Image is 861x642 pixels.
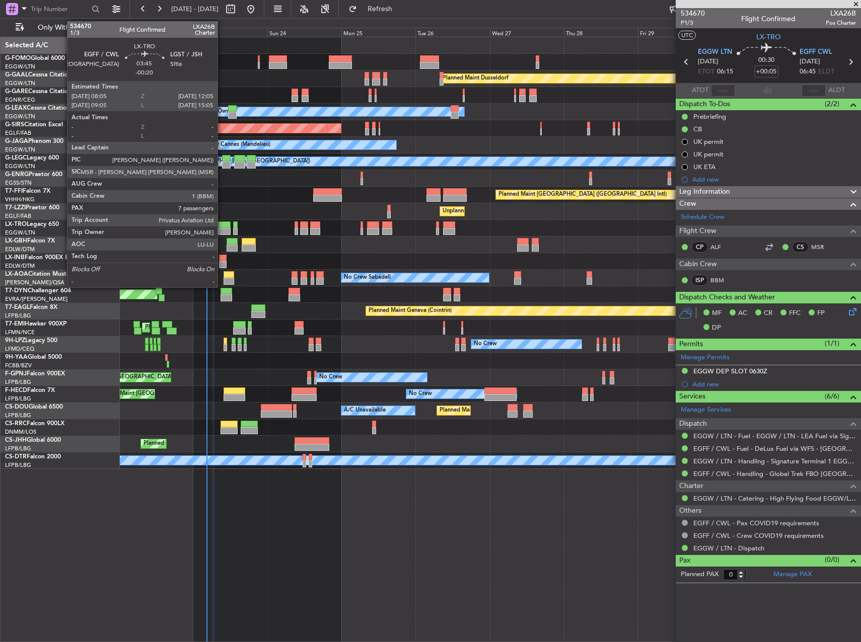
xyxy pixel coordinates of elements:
[5,378,31,386] a: LFPB/LBG
[691,242,708,253] div: CP
[31,2,89,17] input: Trip Number
[693,150,724,158] div: UK permit
[344,403,386,418] div: A/C Unavailable
[490,28,564,37] div: Wed 27
[143,436,302,451] div: Planned Maint [GEOGRAPHIC_DATA] ([GEOGRAPHIC_DATA])
[5,271,77,277] a: LX-AOACitation Mustang
[679,480,703,492] span: Charter
[5,229,35,236] a: EGGW/LTN
[145,320,229,335] div: Planned Maint [PERSON_NAME]
[693,367,767,375] div: EGGW DEP SLOT 0630Z
[5,428,36,436] a: DNMM/LOS
[693,457,856,465] a: EGGW / LTN - Handling - Signature Terminal 1 EGGW / LTN
[11,20,109,36] button: Only With Activity
[5,387,27,393] span: F-HECD
[5,295,67,303] a: EVRA/[PERSON_NAME]
[359,6,401,13] span: Refresh
[5,55,31,61] span: G-FOMO
[679,555,690,567] span: Pax
[693,544,764,552] a: EGGW / LTN - Dispatch
[825,391,839,402] span: (6/6)
[679,99,730,110] span: Dispatch To-Dos
[5,454,61,460] a: CS-DTRFalcon 2000
[5,304,57,310] a: T7-EAGLFalcon 8X
[5,212,31,220] a: EGLF/FAB
[5,255,85,261] a: LX-INBFalcon 900EX EASy II
[811,243,834,252] a: MSR
[679,505,701,517] span: Others
[5,89,88,95] a: G-GARECessna Citation XLS+
[5,304,30,310] span: T7-EAGL
[698,47,732,57] span: EGGW LTN
[693,137,724,146] div: UK permit
[369,303,452,318] div: Planned Maint Geneva (Cointrin)
[5,63,35,70] a: EGGW/LTN
[5,321,25,327] span: T7-EMI
[692,380,856,388] div: Add new
[692,175,856,184] div: Add new
[764,308,772,318] span: CR
[5,188,23,194] span: T7-FFI
[800,67,816,77] span: 06:45
[193,28,267,37] div: Sat 23
[679,339,703,350] span: Permits
[693,531,824,540] a: EGFF / CWL - Crew COVID19 requirements
[712,308,722,318] span: MF
[267,28,341,37] div: Sun 24
[692,86,708,96] span: ATOT
[443,71,509,86] div: Planned Maint Dusseldorf
[5,122,63,128] a: G-SIRSCitation Excel
[5,461,31,469] a: LFPB/LBG
[5,79,35,87] a: EGGW/LTN
[756,32,781,42] span: LX-TRO
[5,437,61,443] a: CS-JHHGlobal 6000
[693,125,702,133] div: CB
[738,308,747,318] span: AC
[119,28,193,37] div: Fri 22
[5,138,28,144] span: G-JAGA
[5,246,35,253] a: EDLW/DTM
[344,270,391,285] div: No Crew Sabadell
[5,454,27,460] span: CS-DTR
[5,238,27,244] span: LX-GBH
[693,494,856,503] a: EGGW / LTN - Catering - High Flying Food EGGW/LTN
[5,221,27,227] span: LX-TRO
[679,186,730,198] span: Leg Information
[681,212,725,222] a: Schedule Crew
[825,554,839,565] span: (0/0)
[5,188,50,194] a: T7-FFIFalcon 7X
[711,85,735,97] input: --:--
[5,371,27,377] span: F-GPNJ
[717,67,733,77] span: 06:15
[693,112,726,121] div: Prebriefing
[409,386,432,402] div: No Crew
[5,163,35,170] a: EGGW/LTN
[440,403,598,418] div: Planned Maint [GEOGRAPHIC_DATA] ([GEOGRAPHIC_DATA])
[818,67,834,77] span: ELDT
[415,28,489,37] div: Tue 26
[678,31,696,40] button: UTC
[5,445,31,452] a: LFPB/LBG
[5,155,27,161] span: G-LEGC
[26,24,106,31] span: Only With Activity
[5,122,24,128] span: G-SIRS
[693,519,819,527] a: EGFF / CWL - Pax COVID19 requirements
[5,395,31,403] a: LFPB/LBG
[693,469,856,478] a: EGFF / CWL - Handling - Global Trek FBO [GEOGRAPHIC_DATA] EGFF / CWL
[344,1,404,17] button: Refresh
[5,338,25,344] span: 9H-LPZ
[691,275,708,286] div: ISP
[5,271,28,277] span: LX-AOA
[5,354,28,360] span: 9H-YAA
[443,204,608,219] div: Unplanned Maint [GEOGRAPHIC_DATA] ([GEOGRAPHIC_DATA])
[147,154,310,169] div: A/C Unavailable [GEOGRAPHIC_DATA] ([GEOGRAPHIC_DATA])
[5,72,88,78] a: G-GAALCessna Citation XLS+
[5,345,34,353] a: LFMD/CEQ
[681,353,730,363] a: Manage Permits
[5,179,32,187] a: EGSS/STN
[5,105,27,111] span: G-LEAX
[5,412,31,419] a: LFPB/LBG
[679,225,716,237] span: Flight Crew
[5,255,25,261] span: LX-INB
[5,96,35,104] a: EGNR/CEG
